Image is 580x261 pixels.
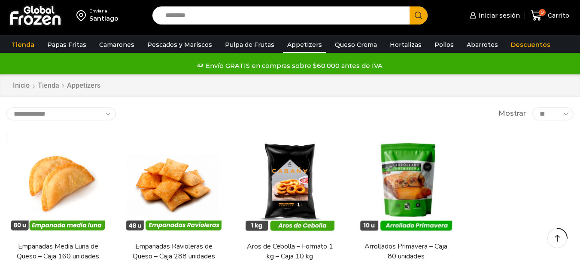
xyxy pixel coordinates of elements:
a: Camarones [95,37,139,53]
button: Search button [410,6,428,25]
h1: Appetizers [67,81,100,89]
a: Iniciar sesión [468,7,520,24]
a: Pescados y Mariscos [143,37,216,53]
a: Tienda [7,37,39,53]
a: Pollos [430,37,458,53]
span: 0 [539,9,546,16]
a: Descuentos [507,37,555,53]
a: Tienda [37,81,60,91]
a: Appetizers [283,37,326,53]
span: Carrito [546,11,569,20]
img: address-field-icon.svg [76,8,89,23]
a: 0 Carrito [528,6,571,26]
a: Queso Crema [331,37,381,53]
div: Santiago [89,14,118,23]
div: Enviar a [89,8,118,14]
nav: Breadcrumb [12,81,100,91]
span: Mostrar [498,109,526,119]
a: Inicio [12,81,30,91]
a: Abarrotes [462,37,502,53]
a: Hortalizas [386,37,426,53]
a: Papas Fritas [43,37,91,53]
select: Pedido de la tienda [6,107,116,120]
span: Iniciar sesión [476,11,520,20]
a: Pulpa de Frutas [221,37,279,53]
